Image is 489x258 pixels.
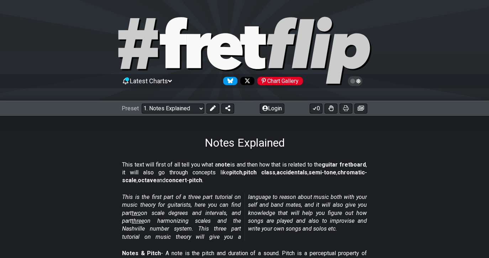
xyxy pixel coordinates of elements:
button: Create image [354,104,367,114]
button: Edit Preset [206,104,219,114]
strong: guitar fretboard [322,161,366,168]
p: This text will first of all tell you what a is and then how that is related to the , it will also... [122,161,367,185]
strong: note [218,161,230,168]
button: Login [260,104,284,114]
button: Toggle Dexterity for all fretkits [325,104,337,114]
a: Follow #fretflip at X [237,77,254,85]
h1: Notes Explained [205,136,285,149]
div: Chart Gallery [257,77,303,85]
strong: semi-tone [309,169,336,176]
strong: pitch [229,169,242,176]
span: Toggle light / dark theme [351,78,359,84]
span: Latest Charts [130,77,168,85]
a: #fretflip at Pinterest [254,77,303,85]
button: Print [340,104,352,114]
button: Share Preset [221,104,234,114]
select: Preset [142,104,204,114]
strong: pitch class [243,169,275,176]
a: Follow #fretflip at Bluesky [220,77,237,85]
strong: concert-pitch [165,177,202,184]
strong: accidentals [277,169,307,176]
strong: Notes & Pitch [122,250,161,257]
em: This is the first part of a three part tutorial on music theory for guitarists, here you can find... [122,194,367,240]
strong: octave [138,177,157,184]
span: Preset [122,105,139,112]
span: three [132,217,144,224]
span: two [132,210,141,216]
button: 0 [310,104,322,114]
